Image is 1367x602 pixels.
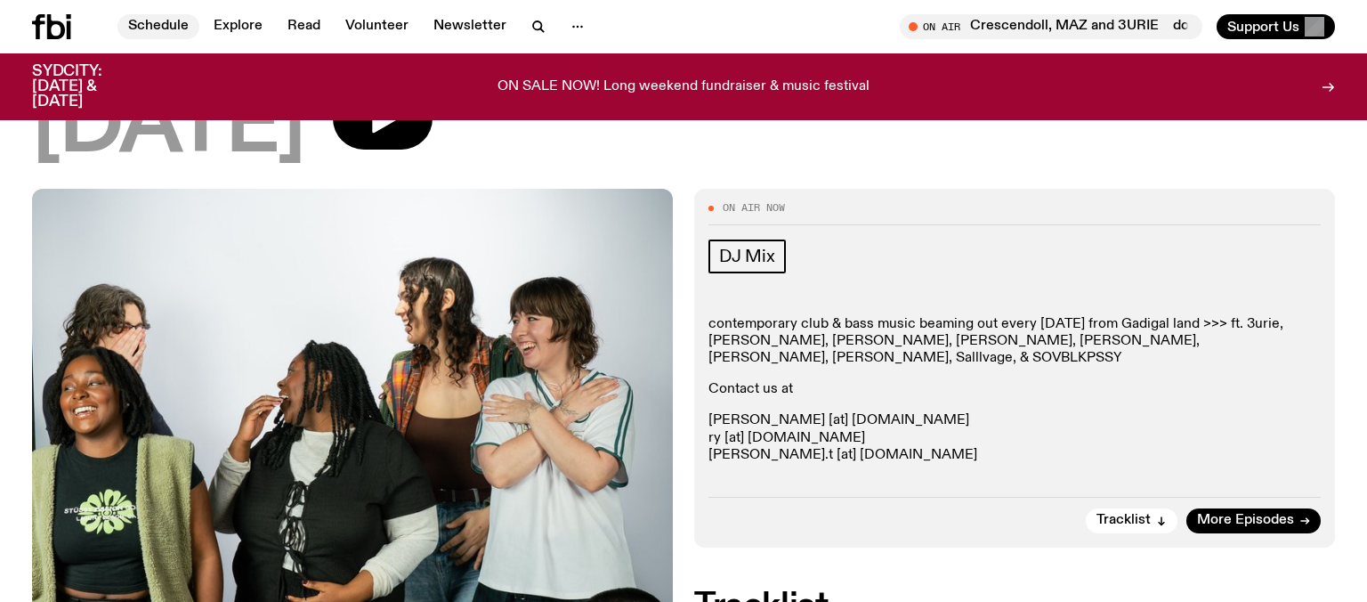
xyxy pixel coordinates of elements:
[900,14,1202,39] button: On Airdot.zip with Crescendoll, MAZ and 3URIEdot.zip with Crescendoll, MAZ and 3URIE
[1227,19,1299,35] span: Support Us
[423,14,517,39] a: Newsletter
[497,79,870,95] p: ON SALE NOW! Long weekend fundraiser & music festival
[723,203,785,213] span: On Air Now
[1197,514,1294,527] span: More Episodes
[719,247,775,266] span: DJ Mix
[203,14,273,39] a: Explore
[1217,14,1335,39] button: Support Us
[277,14,331,39] a: Read
[335,14,419,39] a: Volunteer
[32,64,146,110] h3: SYDCITY: [DATE] & [DATE]
[708,316,1321,368] p: contemporary club & bass music beaming out every [DATE] from Gadigal land >>> ft. 3urie, [PERSON_...
[1186,508,1321,533] a: More Episodes
[708,381,1321,398] p: Contact us at
[708,412,1321,464] p: [PERSON_NAME] [at] [DOMAIN_NAME] ry [at] [DOMAIN_NAME] [PERSON_NAME].t [at] [DOMAIN_NAME]
[1086,508,1177,533] button: Tracklist
[32,87,304,167] span: [DATE]
[117,14,199,39] a: Schedule
[708,240,786,273] a: DJ Mix
[1096,514,1151,527] span: Tracklist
